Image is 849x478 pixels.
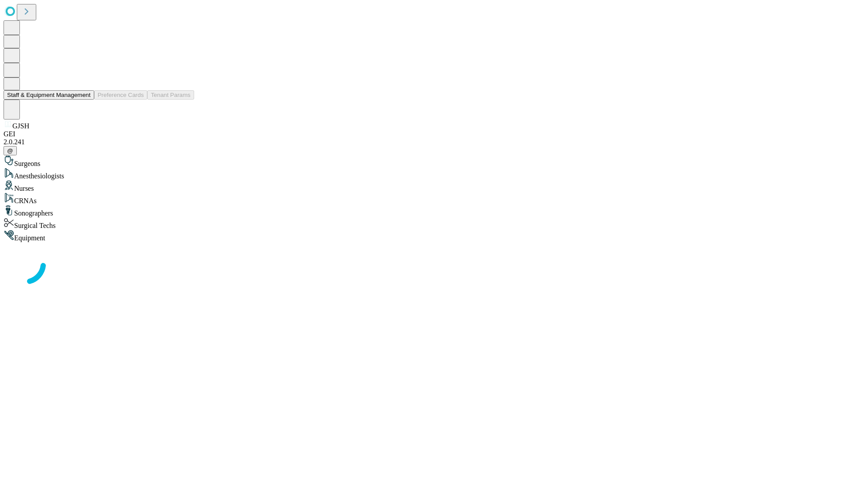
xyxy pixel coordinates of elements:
[94,90,147,100] button: Preference Cards
[4,230,845,242] div: Equipment
[4,205,845,217] div: Sonographers
[4,168,845,180] div: Anesthesiologists
[4,146,17,155] button: @
[4,130,845,138] div: GEI
[4,180,845,193] div: Nurses
[12,122,29,130] span: GJSH
[4,217,845,230] div: Surgical Techs
[4,138,845,146] div: 2.0.241
[7,147,13,154] span: @
[147,90,194,100] button: Tenant Params
[4,193,845,205] div: CRNAs
[4,155,845,168] div: Surgeons
[4,90,94,100] button: Staff & Equipment Management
